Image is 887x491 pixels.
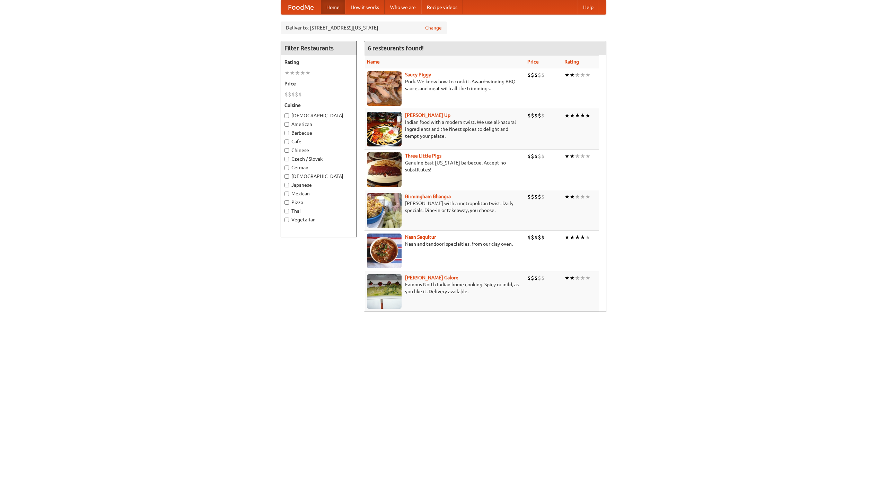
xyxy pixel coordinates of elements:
[284,208,353,214] label: Thai
[284,80,353,87] h5: Price
[531,112,534,119] li: $
[575,234,580,241] li: ★
[284,138,353,145] label: Cafe
[534,152,538,160] li: $
[284,181,353,188] label: Japanese
[284,113,289,118] input: [DEMOGRAPHIC_DATA]
[367,281,522,295] p: Famous North Indian home cooking. Spicy or mild, as you like it. Delivery available.
[305,69,310,77] li: ★
[284,147,353,154] label: Chinese
[284,148,289,153] input: Chinese
[405,72,431,77] a: Saucy Piggy
[405,153,441,159] a: Three Little Pigs
[575,71,580,79] li: ★
[281,41,357,55] h4: Filter Restaurants
[541,234,545,241] li: $
[284,155,353,162] label: Czech / Slovak
[284,166,289,170] input: German
[284,216,353,223] label: Vegetarian
[541,193,545,201] li: $
[538,234,541,241] li: $
[284,131,289,135] input: Barbecue
[564,71,570,79] li: ★
[564,234,570,241] li: ★
[284,199,353,206] label: Pizza
[534,71,538,79] li: $
[367,119,522,139] p: Indian food with a modern twist. We use all-natural ingredients and the finest spices to delight ...
[580,152,585,160] li: ★
[538,274,541,282] li: $
[405,194,451,199] a: Birmingham Bhangra
[284,129,353,136] label: Barbecue
[367,274,402,309] img: currygalore.jpg
[570,274,575,282] li: ★
[527,193,531,201] li: $
[538,112,541,119] li: $
[570,234,575,241] li: ★
[281,0,321,14] a: FoodMe
[575,274,580,282] li: ★
[367,200,522,214] p: [PERSON_NAME] with a metropolitan twist. Daily specials. Dine-in or takeaway, you choose.
[538,71,541,79] li: $
[538,193,541,201] li: $
[405,112,450,118] b: [PERSON_NAME] Up
[541,152,545,160] li: $
[580,112,585,119] li: ★
[575,193,580,201] li: ★
[585,234,590,241] li: ★
[284,112,353,119] label: [DEMOGRAPHIC_DATA]
[345,0,385,14] a: How it works
[367,112,402,146] img: curryup.jpg
[284,209,289,213] input: Thai
[527,152,531,160] li: $
[298,91,302,98] li: $
[580,274,585,282] li: ★
[570,193,575,201] li: ★
[284,121,353,128] label: American
[368,45,424,51] ng-pluralize: 6 restaurants found!
[284,102,353,109] h5: Cuisine
[284,174,289,179] input: [DEMOGRAPHIC_DATA]
[405,234,436,240] a: Naan Sequitur
[580,193,585,201] li: ★
[367,159,522,173] p: Genuine East [US_STATE] barbecue. Accept no substitutes!
[405,275,458,280] a: [PERSON_NAME] Galore
[527,59,539,65] a: Price
[284,59,353,66] h5: Rating
[534,112,538,119] li: $
[281,22,447,34] div: Deliver to: [STREET_ADDRESS][US_STATE]
[385,0,421,14] a: Who we are
[284,218,289,222] input: Vegetarian
[531,274,534,282] li: $
[295,69,300,77] li: ★
[367,193,402,228] img: bhangra.jpg
[578,0,599,14] a: Help
[527,112,531,119] li: $
[564,274,570,282] li: ★
[541,274,545,282] li: $
[570,152,575,160] li: ★
[300,69,305,77] li: ★
[531,193,534,201] li: $
[367,59,380,65] a: Name
[321,0,345,14] a: Home
[534,274,538,282] li: $
[580,71,585,79] li: ★
[580,234,585,241] li: ★
[288,91,291,98] li: $
[367,240,522,247] p: Naan and tandoori specialties, from our clay oven.
[284,157,289,161] input: Czech / Slovak
[570,71,575,79] li: ★
[585,152,590,160] li: ★
[284,164,353,171] label: German
[425,24,442,31] a: Change
[367,234,402,268] img: naansequitur.jpg
[585,71,590,79] li: ★
[531,71,534,79] li: $
[585,112,590,119] li: ★
[367,71,402,106] img: saucy.jpg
